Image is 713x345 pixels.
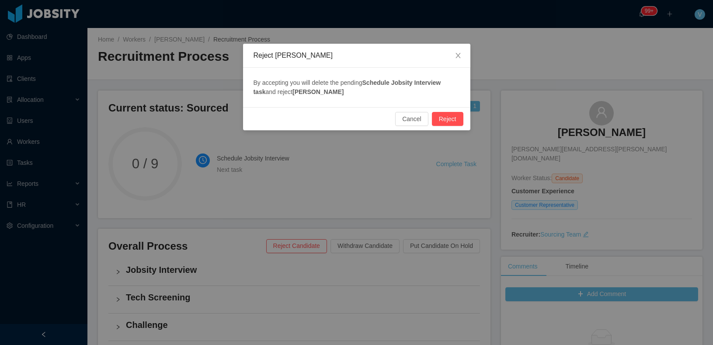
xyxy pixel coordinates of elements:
[432,112,463,126] button: Reject
[254,51,460,60] div: Reject [PERSON_NAME]
[446,44,470,68] button: Close
[455,52,462,59] i: icon: close
[254,79,362,86] span: By accepting you will delete the pending
[292,88,344,95] strong: [PERSON_NAME]
[395,112,428,126] button: Cancel
[266,88,292,95] span: and reject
